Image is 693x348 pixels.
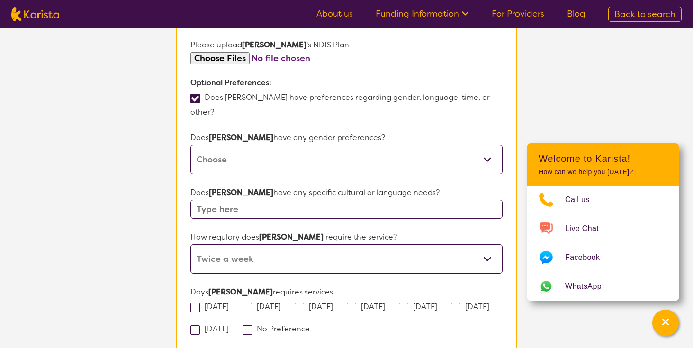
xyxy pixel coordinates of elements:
p: Does have any gender preferences? [190,131,502,145]
span: WhatsApp [565,279,613,294]
a: Blog [567,8,585,19]
a: Web link opens in a new tab. [527,272,679,301]
label: Does [PERSON_NAME] have preferences regarding gender, language, time, or other? [190,92,490,117]
label: [DATE] [347,302,391,312]
p: Days requires services [190,285,502,299]
strong: [PERSON_NAME] [209,187,273,197]
b: Optional Preferences: [190,78,271,88]
div: Channel Menu [527,143,679,301]
span: Call us [565,193,601,207]
ul: Choose channel [527,186,679,301]
strong: [PERSON_NAME] [208,287,273,297]
a: Funding Information [376,8,469,19]
label: [DATE] [399,302,443,312]
label: [DATE] [451,302,495,312]
span: Live Chat [565,222,610,236]
label: [DATE] [243,302,287,312]
p: How can we help you [DATE]? [539,168,667,176]
a: About us [316,8,353,19]
img: Karista logo [11,7,59,21]
label: [DATE] [190,324,235,334]
p: How regulary does require the service? [190,230,502,244]
label: [DATE] [190,302,235,312]
a: For Providers [492,8,544,19]
span: Back to search [614,9,675,20]
a: Back to search [608,7,682,22]
strong: [PERSON_NAME] [209,133,273,143]
p: Does have any specific cultural or language needs? [190,186,502,200]
strong: [PERSON_NAME] [259,232,324,242]
label: No Preference [243,324,316,334]
label: [DATE] [295,302,339,312]
strong: [PERSON_NAME] [242,40,306,50]
p: Please upload 's NDIS Plan [190,38,502,52]
h2: Welcome to Karista! [539,153,667,164]
span: Facebook [565,250,611,265]
button: Channel Menu [652,310,679,336]
input: Type here [190,200,502,219]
